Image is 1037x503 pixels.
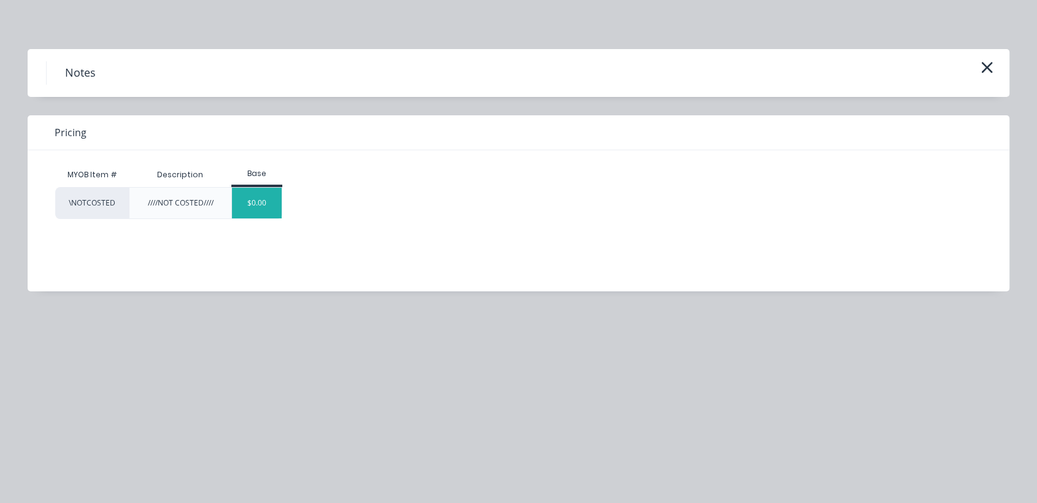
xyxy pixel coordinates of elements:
div: $0.00 [232,188,282,218]
div: Description [147,159,213,190]
div: MYOB Item # [55,163,129,187]
div: \NOTCOSTED [55,187,129,219]
h4: Notes [46,61,114,85]
span: Pricing [55,125,87,140]
div: Base [231,168,282,179]
div: ////NOT COSTED//// [148,198,214,209]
